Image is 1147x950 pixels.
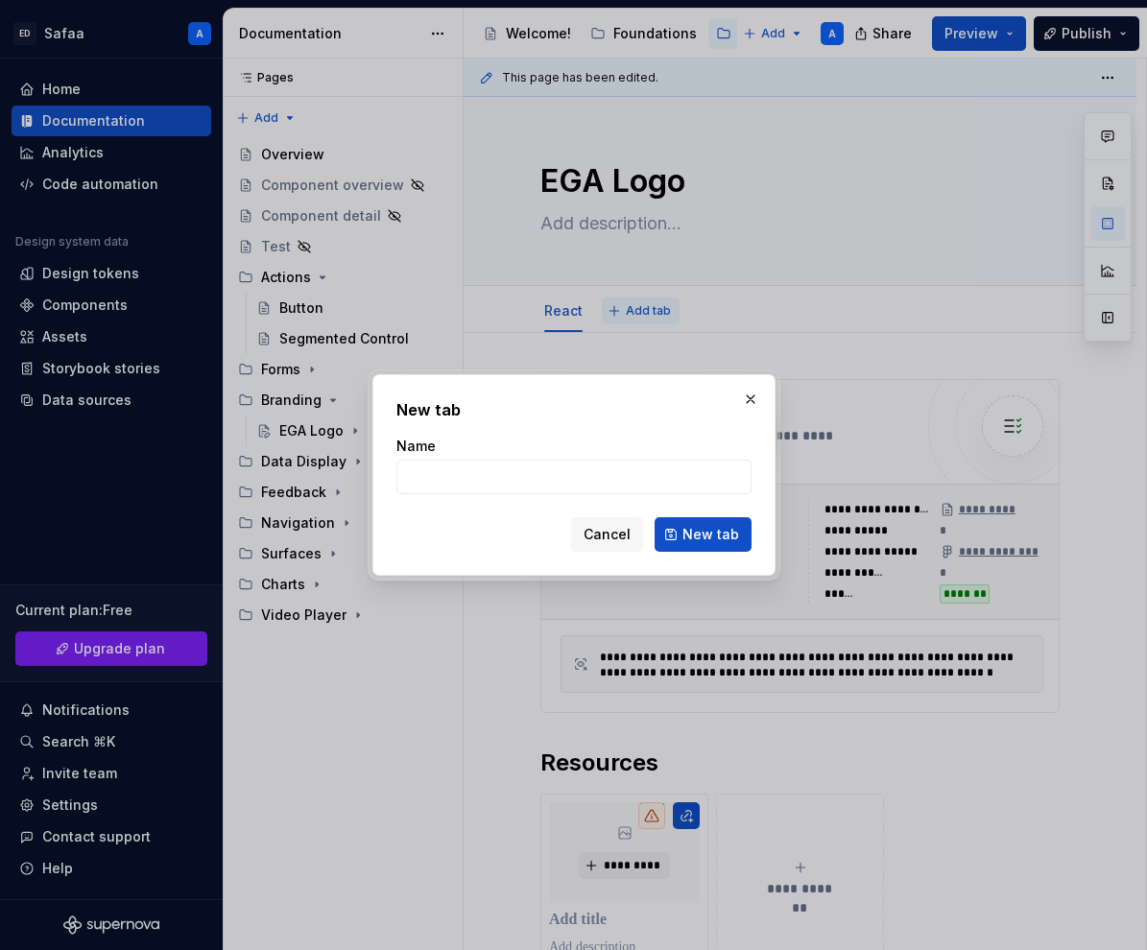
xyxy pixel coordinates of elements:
span: Cancel [584,525,631,544]
label: Name [396,437,436,456]
button: Cancel [571,517,643,552]
span: New tab [682,525,739,544]
button: New tab [655,517,752,552]
h2: New tab [396,398,752,421]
